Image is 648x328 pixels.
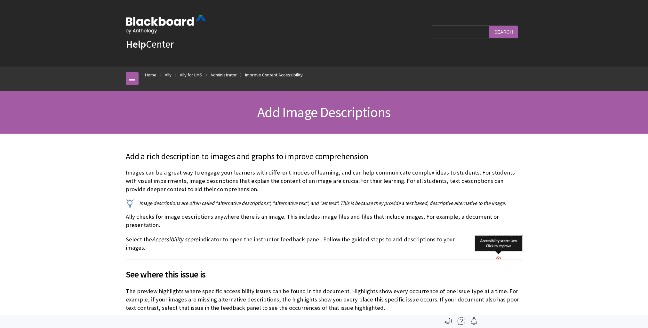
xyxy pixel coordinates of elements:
[145,71,156,79] a: Home
[489,26,518,38] input: Search
[126,38,174,51] a: HelpCenter
[180,71,202,79] a: Ally for LMS
[126,168,523,194] p: Images can be a great way to engage your learners with different modes of learning, and can help ...
[470,317,478,325] img: Follow this page
[126,151,523,162] p: Add a rich description to images and graphs to improve comprehension
[444,317,452,325] img: Print
[126,38,146,51] strong: Help
[126,268,462,281] span: See where this issue is
[126,235,523,252] p: Select the indicator to open the instructor feedback panel. Follow the guided steps to add descri...
[126,199,523,207] p: Image descriptions are often called "alternative descriptions", "alternative text", and "alt text...
[165,71,172,79] a: Ally
[126,15,206,34] img: Blackboard by Anthology
[257,103,390,121] span: Add Image Descriptions
[245,71,303,79] a: Improve Content Accessibility
[211,71,237,79] a: Administrator
[126,287,523,312] p: The preview highlights where specific accessibility issues can be found in the document. Highligh...
[458,317,465,325] img: More help
[126,213,523,229] p: Ally checks for image descriptions anywhere there is an image. This includes image files and file...
[152,236,198,243] span: Accessibility score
